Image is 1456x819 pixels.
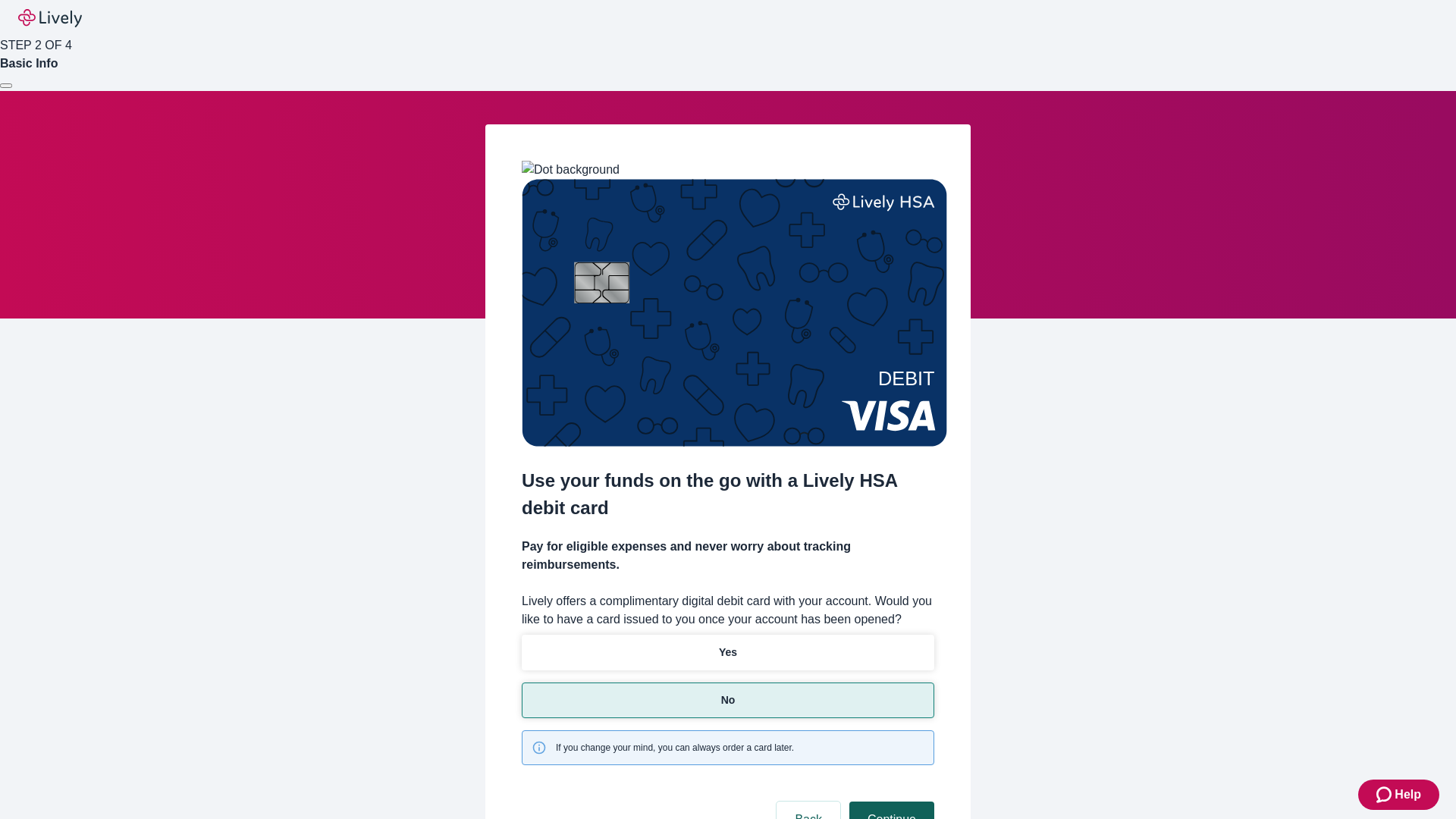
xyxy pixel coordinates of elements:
img: Debit card [522,179,947,447]
img: Dot background [522,161,620,179]
p: No [721,692,736,708]
label: Lively offers a complimentary digital debit card with your account. Would you like to have a card... [522,592,934,629]
h4: Pay for eligible expenses and never worry about tracking reimbursements. [522,538,934,574]
button: No [522,682,934,718]
span: Help [1395,786,1421,804]
button: Yes [522,635,934,670]
svg: Zendesk support icon [1376,786,1395,804]
h2: Use your funds on the go with a Lively HSA debit card [522,467,934,522]
span: If you change your mind, you can always order a card later. [556,741,794,755]
img: Lively [18,9,82,27]
p: Yes [719,645,737,661]
button: Zendesk support iconHelp [1358,780,1439,810]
